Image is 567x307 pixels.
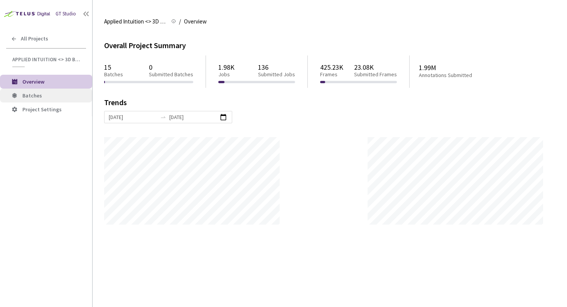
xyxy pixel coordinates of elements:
[104,63,123,71] p: 15
[104,40,555,51] div: Overall Project Summary
[419,72,502,79] p: Annotations Submitted
[56,10,76,18] div: GT Studio
[419,64,502,72] p: 1.99M
[354,63,397,71] p: 23.08K
[149,63,193,71] p: 0
[22,92,42,99] span: Batches
[104,71,123,78] p: Batches
[320,71,343,78] p: Frames
[12,56,81,63] span: Applied Intuition <> 3D BBox - [PERSON_NAME]
[160,114,166,120] span: swap-right
[218,71,235,78] p: Jobs
[320,63,343,71] p: 425.23K
[258,71,295,78] p: Submitted Jobs
[22,78,44,85] span: Overview
[21,35,48,42] span: All Projects
[160,114,166,120] span: to
[149,71,193,78] p: Submitted Batches
[22,106,62,113] span: Project Settings
[104,17,167,26] span: Applied Intuition <> 3D BBox - [PERSON_NAME]
[104,99,545,111] div: Trends
[184,17,207,26] span: Overview
[258,63,295,71] p: 136
[169,113,218,121] input: End date
[109,113,157,121] input: Start date
[179,17,181,26] li: /
[354,71,397,78] p: Submitted Frames
[218,63,235,71] p: 1.98K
